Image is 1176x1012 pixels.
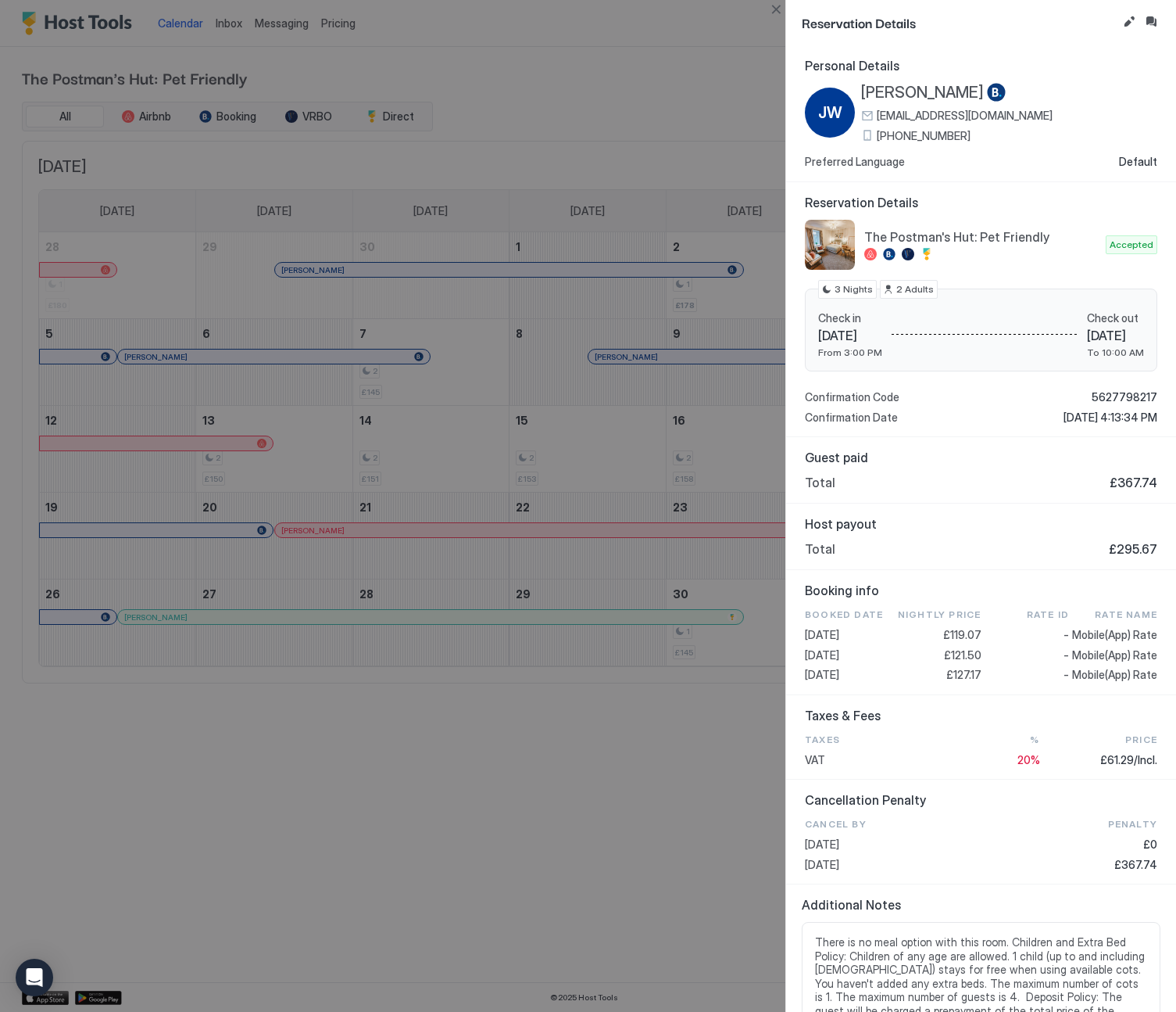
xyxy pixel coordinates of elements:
[944,648,981,662] span: £121.50
[802,897,1160,913] span: Additional Notes
[805,516,1157,532] span: Host payout
[1063,411,1157,425] span: [DATE] 4:13:34 PM
[1109,541,1157,557] span: £295.67
[1027,608,1069,622] span: Rate ID
[1072,668,1157,682] span: Mobile(App) Rate
[946,668,981,682] span: £127.17
[805,411,898,425] span: Confirmation Date
[861,83,984,102] span: [PERSON_NAME]
[1063,648,1069,662] span: -
[1114,858,1157,872] span: £367.74
[1125,733,1157,747] span: Price
[1087,311,1144,325] span: Check out
[818,311,882,325] span: Check in
[805,541,835,557] span: Total
[16,959,53,996] div: Open Intercom Messenger
[898,608,981,622] span: Nightly Price
[1110,475,1157,490] span: £367.74
[818,346,882,358] span: From 3:00 PM
[805,450,1157,465] span: Guest paid
[805,475,835,490] span: Total
[896,282,934,296] span: 2 Adults
[805,858,981,872] span: [DATE]
[1017,753,1040,767] span: 20%
[805,608,893,622] span: Booked Date
[1072,648,1157,662] span: Mobile(App) Rate
[1087,328,1144,343] span: [DATE]
[835,282,873,296] span: 3 Nights
[1072,628,1157,642] span: Mobile(App) Rate
[805,733,922,747] span: Taxes
[805,58,1157,74] span: Personal Details
[805,838,981,852] span: [DATE]
[805,155,905,169] span: Preferred Language
[805,390,899,404] span: Confirmation Code
[1108,817,1157,831] span: Penalty
[805,753,922,767] span: VAT
[1100,753,1157,767] span: £61.29/Incl.
[877,129,970,143] span: [PHONE_NUMBER]
[1142,13,1160,31] button: Inbox
[805,792,1157,808] span: Cancellation Penalty
[864,229,1099,245] span: The Postman's Hut: Pet Friendly
[1095,608,1157,622] span: Rate Name
[1063,668,1069,682] span: -
[805,195,1157,210] span: Reservation Details
[1110,238,1153,252] span: Accepted
[805,817,981,831] span: CANCEL BY
[877,109,1053,123] span: [EMAIL_ADDRESS][DOMAIN_NAME]
[805,648,893,662] span: [DATE]
[805,628,893,642] span: [DATE]
[818,101,842,124] span: JW
[1119,155,1157,169] span: Default
[1087,346,1144,358] span: To 10:00 AM
[1063,628,1069,642] span: -
[802,13,1117,32] span: Reservation Details
[1143,838,1157,852] span: £0
[1120,13,1138,31] button: Edit reservation
[943,628,981,642] span: £119.07
[818,328,882,343] span: [DATE]
[805,668,893,682] span: [DATE]
[1092,390,1157,404] span: 5627798217
[805,220,855,270] div: listing image
[805,583,1157,598] span: Booking info
[1030,733,1039,747] span: %
[805,708,1157,723] span: Taxes & Fees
